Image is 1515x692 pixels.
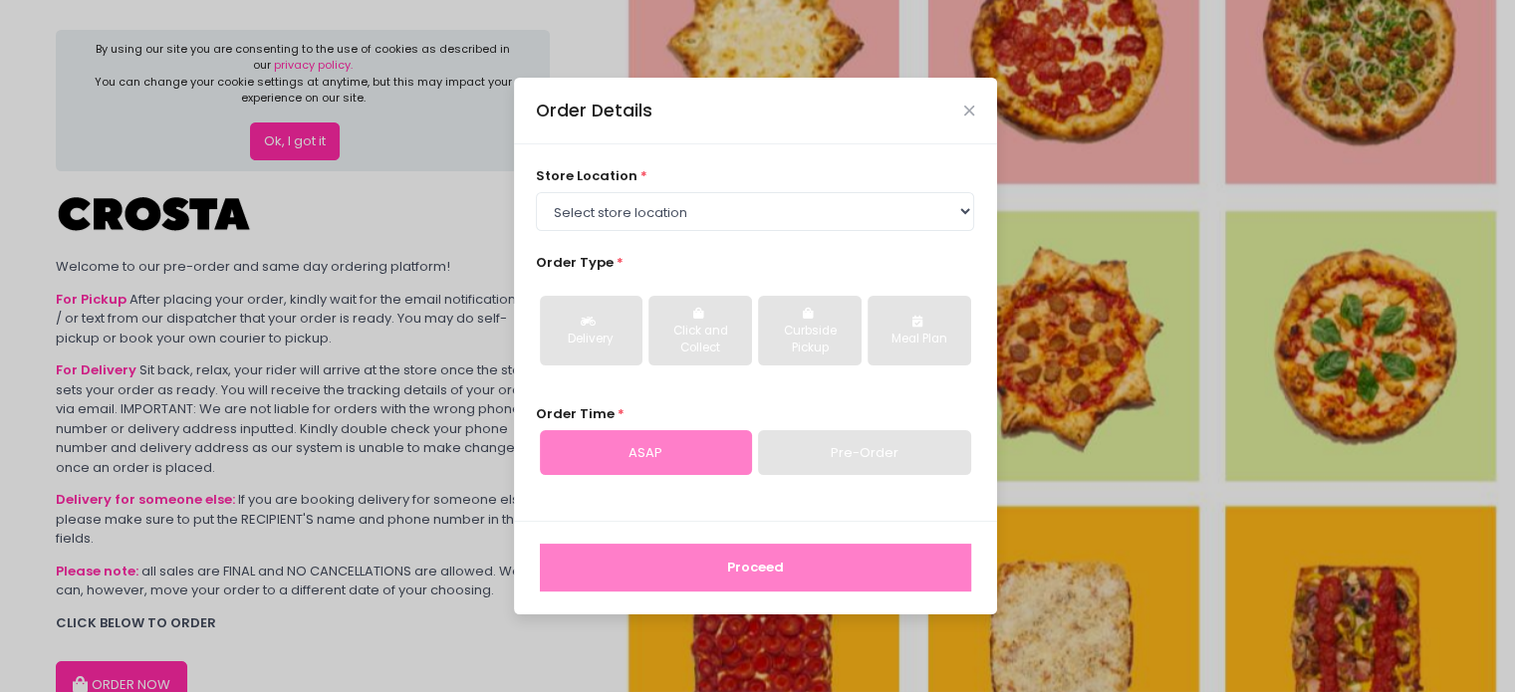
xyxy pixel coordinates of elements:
span: store location [536,166,637,185]
button: Proceed [540,544,971,591]
button: Meal Plan [868,296,970,365]
button: Click and Collect [648,296,751,365]
div: Order Details [536,98,652,123]
div: Meal Plan [882,331,956,348]
div: Curbside Pickup [772,323,847,357]
button: Close [964,106,974,115]
span: Order Time [536,404,615,423]
span: Order Type [536,253,614,272]
button: Delivery [540,296,642,365]
button: Curbside Pickup [758,296,861,365]
div: Click and Collect [662,323,737,357]
div: Delivery [554,331,629,348]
